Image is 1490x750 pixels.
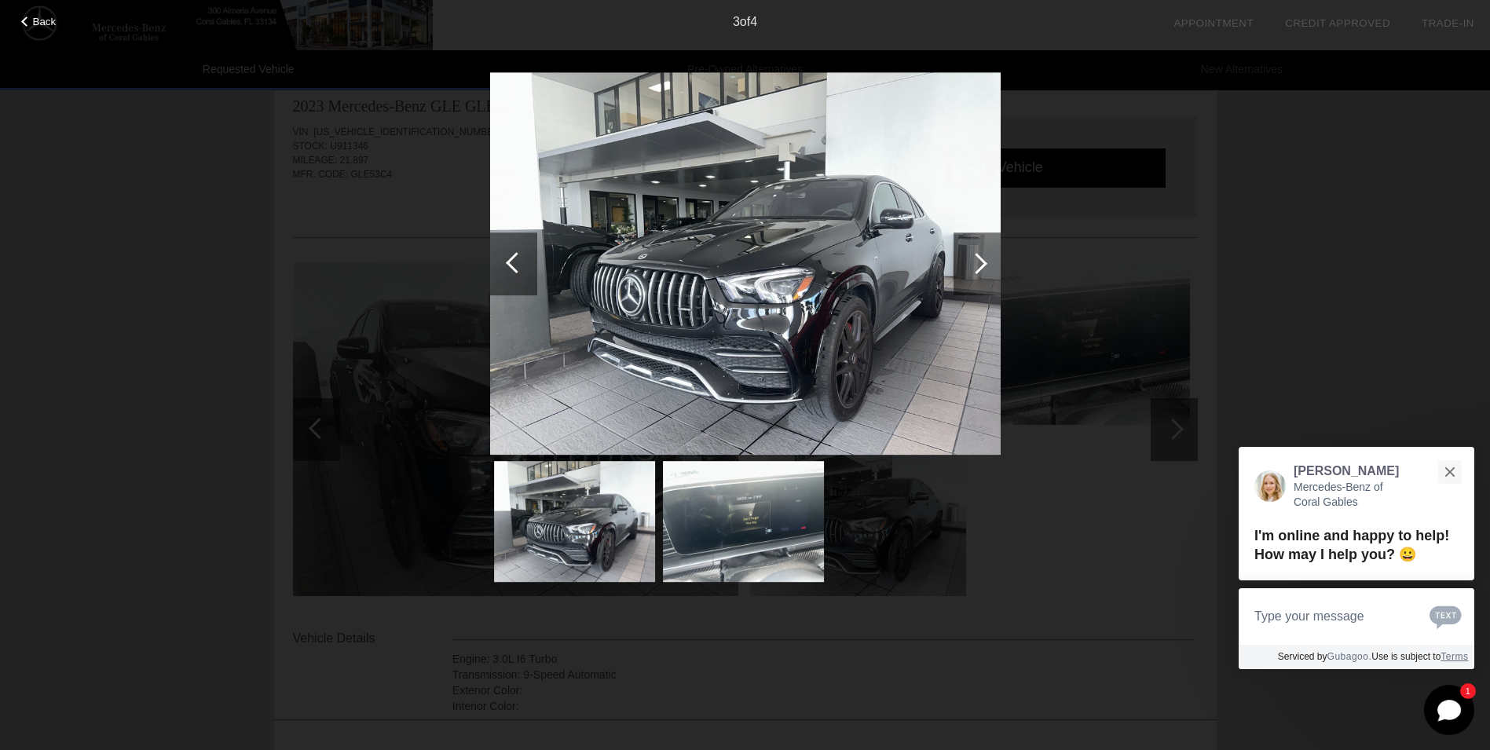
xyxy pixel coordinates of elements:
span: Back [33,16,57,27]
img: image.aspx [663,461,824,582]
span: 3 [733,15,740,28]
button: Chat with SMS [1425,598,1466,635]
a: Appointment [1173,17,1254,29]
button: Close [1433,455,1466,488]
span: Serviced by [1278,651,1327,662]
svg: Start Chat [1424,685,1474,735]
p: [PERSON_NAME] [1294,463,1399,480]
span: Use is subject to [1371,651,1441,662]
button: Toggle Chat Window [1424,685,1474,735]
span: 4 [750,15,757,28]
a: Gubagoo. [1327,651,1372,662]
textarea: Type your message [1239,588,1474,645]
a: Credit Approved [1285,17,1390,29]
img: image.aspx [490,72,1001,455]
div: Close[PERSON_NAME]Mercedes-Benz of Coral GablesI'm online and happy to help! How may I help you? ... [1239,447,1474,669]
a: Trade-In [1422,17,1474,29]
svg: Text [1430,604,1462,629]
p: Mercedes-Benz of Coral Gables [1294,480,1399,510]
span: 1 [1466,687,1470,694]
img: image.aspx [494,461,655,582]
span: I'm online and happy to help! How may I help you? 😀 [1254,527,1449,562]
a: Terms [1441,651,1468,662]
